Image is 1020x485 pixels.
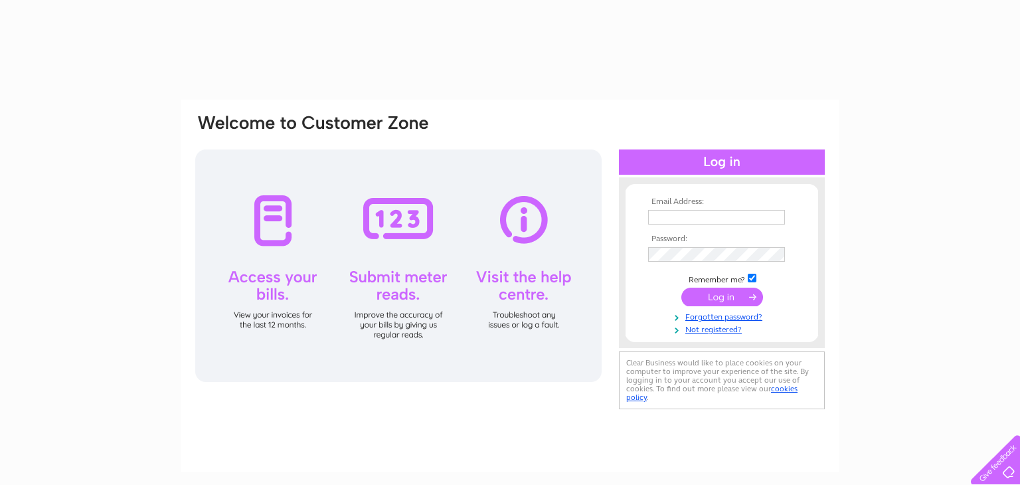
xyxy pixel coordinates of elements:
th: Email Address: [645,197,799,207]
input: Submit [681,288,763,306]
a: Forgotten password? [648,310,799,322]
th: Password: [645,235,799,244]
td: Remember me? [645,272,799,285]
div: Clear Business would like to place cookies on your computer to improve your experience of the sit... [619,351,825,409]
a: cookies policy [626,384,798,402]
a: Not registered? [648,322,799,335]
